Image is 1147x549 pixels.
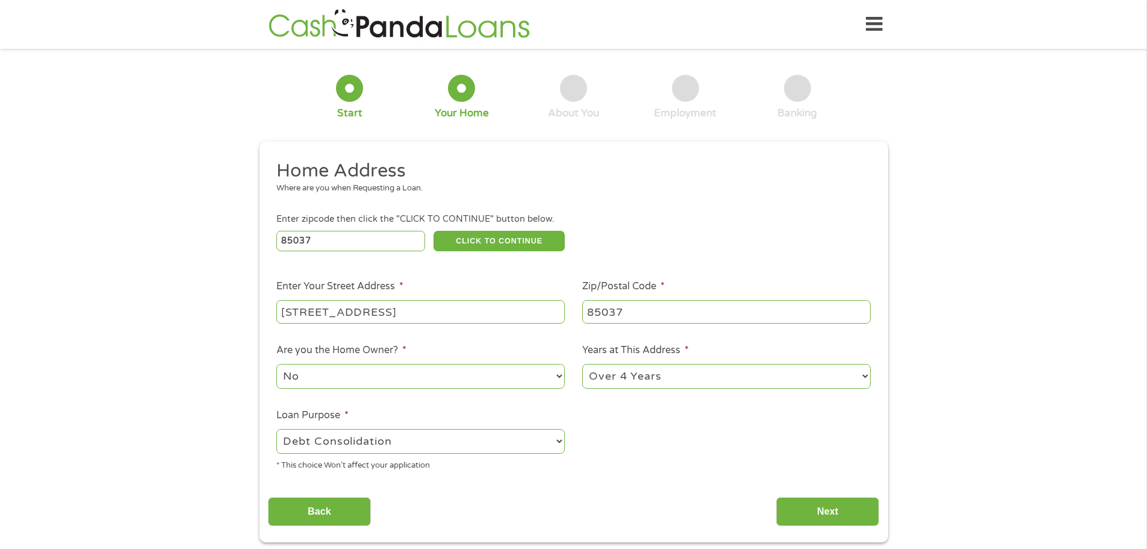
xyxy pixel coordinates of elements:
div: Employment [654,107,716,120]
input: Next [776,497,879,527]
div: Start [337,107,362,120]
input: Back [268,497,371,527]
button: CLICK TO CONTINUE [434,231,565,251]
h2: Home Address [276,159,862,183]
div: Your Home [435,107,489,120]
img: GetLoanNow Logo [265,7,533,42]
div: Banking [777,107,817,120]
label: Enter Your Street Address [276,280,403,293]
input: Enter Zipcode (e.g 01510) [276,231,425,251]
div: Where are you when Requesting a Loan. [276,183,862,195]
label: Are you the Home Owner? [276,344,406,357]
label: Zip/Postal Code [582,280,665,293]
div: Enter zipcode then click the "CLICK TO CONTINUE" button below. [276,213,870,226]
input: 1 Main Street [276,300,565,323]
div: * This choice Won’t affect your application [276,456,565,472]
div: About You [548,107,599,120]
label: Loan Purpose [276,409,349,422]
label: Years at This Address [582,344,689,357]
